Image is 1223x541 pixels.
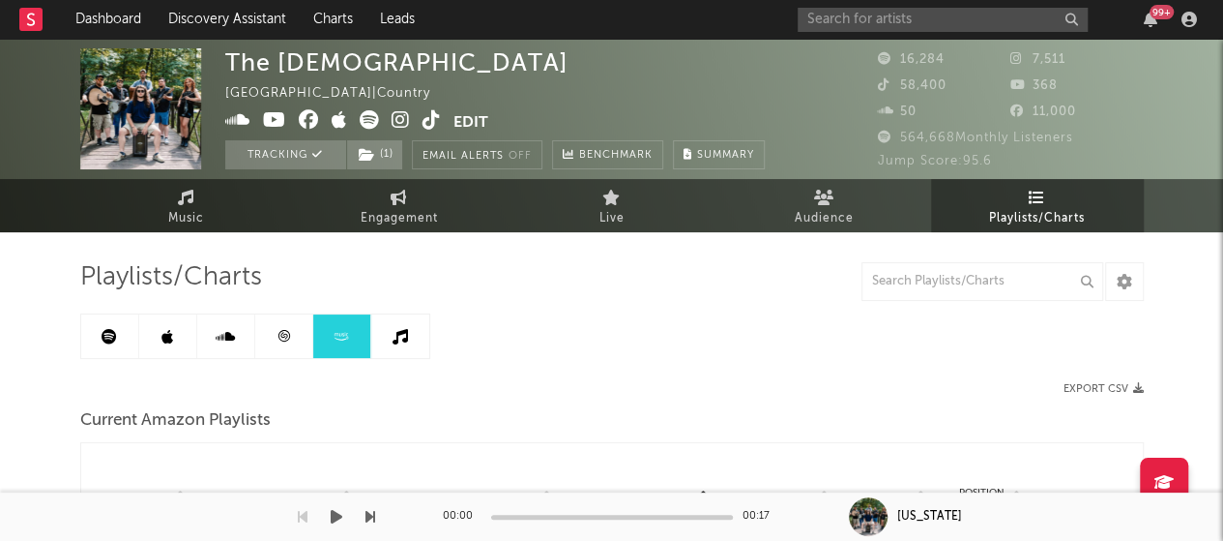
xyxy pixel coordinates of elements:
div: 00:00 [443,505,481,528]
span: Position Trend [954,487,1010,510]
span: 564,668 Monthly Listeners [878,132,1073,144]
a: Audience [718,179,931,232]
span: 368 [1010,79,1058,92]
span: 50 [878,105,917,118]
button: Export CSV [1063,383,1144,395]
span: Benchmark [579,144,653,167]
div: 99 + [1150,5,1174,19]
span: Live [599,207,625,230]
div: [GEOGRAPHIC_DATA] | Country [225,82,452,105]
div: [US_STATE] [897,508,962,526]
div: 00:17 [743,505,781,528]
button: Email AlertsOff [412,140,542,169]
button: (1) [347,140,402,169]
span: Audience [795,207,854,230]
a: Benchmark [552,140,663,169]
span: 16,284 [878,53,945,66]
span: Jump Score: 95.6 [878,155,992,167]
span: Playlists/Charts [80,266,262,289]
span: Current Amazon Playlists [80,409,271,433]
button: Summary [673,140,765,169]
button: Tracking [225,140,346,169]
span: 58,400 [878,79,946,92]
input: Search for artists [798,8,1088,32]
span: Summary [697,150,754,161]
span: Music [168,207,204,230]
a: Engagement [293,179,506,232]
span: Engagement [361,207,438,230]
button: Edit [453,110,488,135]
a: Live [506,179,718,232]
input: Search Playlists/Charts [861,262,1103,301]
em: Off [509,151,532,162]
button: 99+ [1144,12,1157,27]
div: The [DEMOGRAPHIC_DATA] [225,48,568,76]
span: 11,000 [1010,105,1076,118]
span: Playlists/Charts [989,207,1085,230]
span: 7,511 [1010,53,1065,66]
span: ( 1 ) [346,140,403,169]
a: Music [80,179,293,232]
a: Playlists/Charts [931,179,1144,232]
